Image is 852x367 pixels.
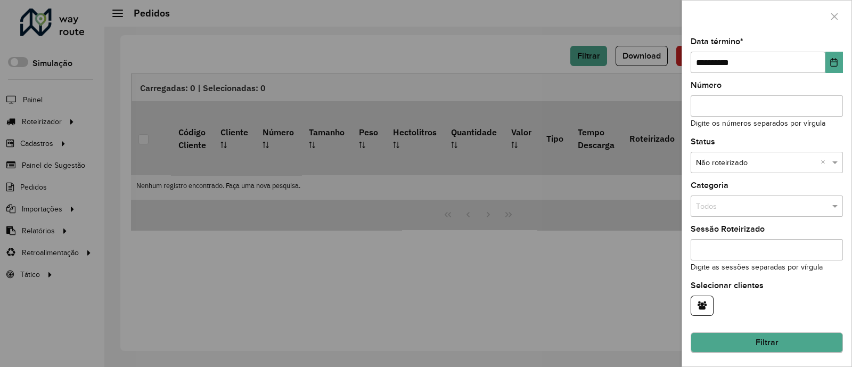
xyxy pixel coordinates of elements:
[821,157,830,169] span: Clear all
[691,79,722,92] label: Número
[691,223,765,235] label: Sessão Roteirizado
[691,119,825,127] small: Digite os números separados por vírgula
[691,279,764,292] label: Selecionar clientes
[691,332,843,353] button: Filtrar
[691,35,743,48] label: Data término
[825,52,843,73] button: Choose Date
[691,263,823,271] small: Digite as sessões separadas por vírgula
[691,179,728,192] label: Categoria
[691,135,715,148] label: Status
